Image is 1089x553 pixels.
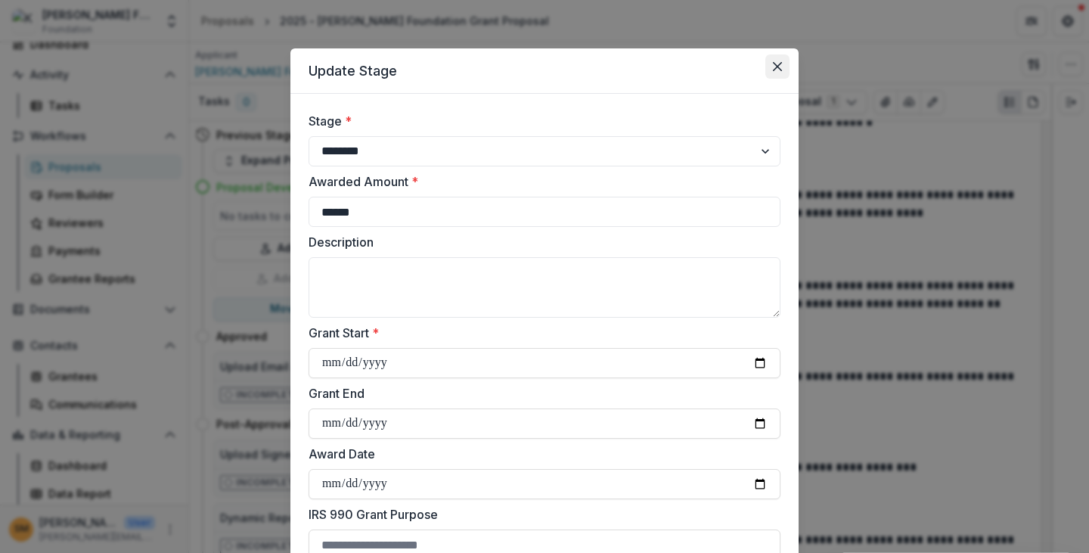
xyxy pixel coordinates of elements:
label: Grant End [309,384,771,402]
label: Award Date [309,445,771,463]
button: Close [765,54,790,79]
label: Description [309,233,771,251]
label: Awarded Amount [309,172,771,191]
label: Stage [309,112,771,130]
header: Update Stage [290,48,799,94]
label: IRS 990 Grant Purpose [309,505,771,523]
label: Grant Start [309,324,771,342]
